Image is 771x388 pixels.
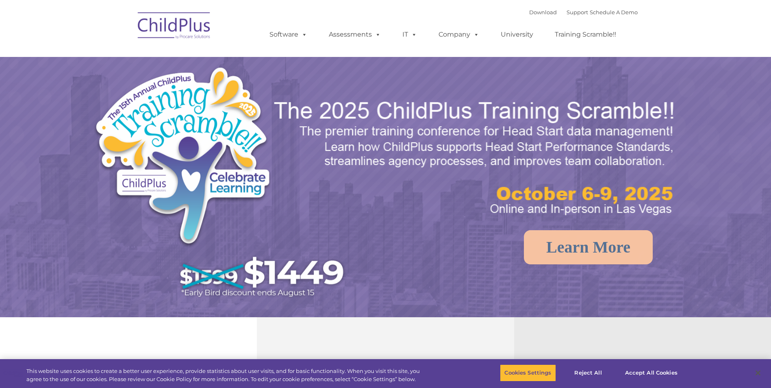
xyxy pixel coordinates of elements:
[590,9,638,15] a: Schedule A Demo
[321,26,389,43] a: Assessments
[134,7,215,47] img: ChildPlus by Procare Solutions
[529,9,638,15] font: |
[749,364,767,382] button: Close
[26,367,424,383] div: This website uses cookies to create a better user experience, provide statistics about user visit...
[567,9,588,15] a: Support
[430,26,487,43] a: Company
[261,26,315,43] a: Software
[493,26,541,43] a: University
[394,26,425,43] a: IT
[529,9,557,15] a: Download
[547,26,624,43] a: Training Scramble!!
[563,364,614,381] button: Reject All
[621,364,682,381] button: Accept All Cookies
[524,230,653,264] a: Learn More
[500,364,556,381] button: Cookies Settings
